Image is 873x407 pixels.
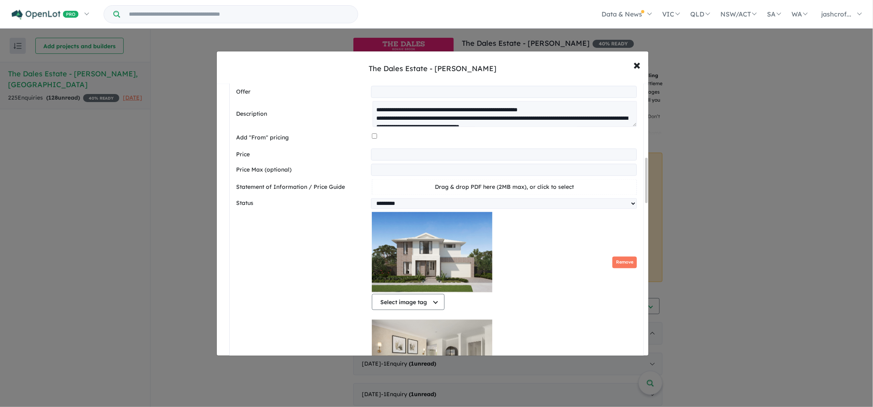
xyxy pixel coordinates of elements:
[236,199,368,209] label: Status
[633,56,640,73] span: ×
[372,294,445,310] button: Select image tag
[372,212,492,292] img: The Dales Estate - Bonnie Brook - Lot 514
[236,165,368,175] label: Price Max (optional)
[372,320,492,400] img: The Dales Estate - Bonnie Brook - Lot 514
[236,87,368,97] label: Offer
[236,133,369,143] label: Add "From" pricing
[435,183,574,190] span: Drag & drop PDF here (2MB max), or click to select
[236,109,370,119] label: Description
[612,257,637,268] button: Remove
[122,6,356,23] input: Try estate name, suburb, builder or developer
[236,182,369,192] label: Statement of Information / Price Guide
[369,63,497,74] div: The Dales Estate - [PERSON_NAME]
[236,150,368,160] label: Price
[12,10,79,20] img: Openlot PRO Logo White
[822,10,852,18] span: jashcrof...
